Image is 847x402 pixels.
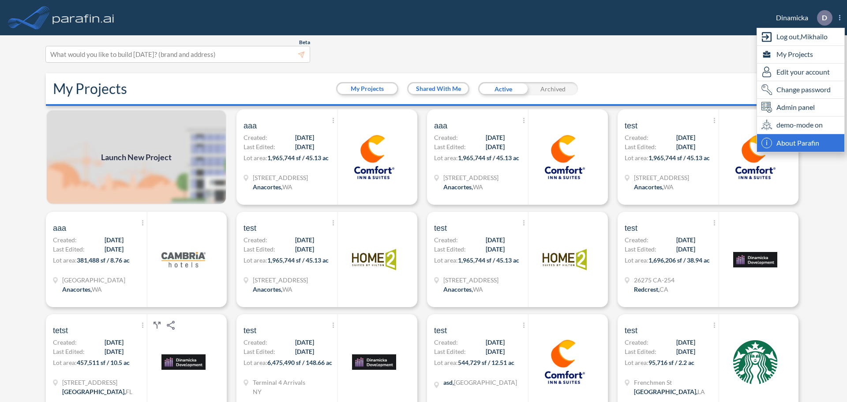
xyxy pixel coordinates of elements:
[299,39,310,46] span: Beta
[614,212,805,307] a: testCreated:[DATE]Last Edited:[DATE]Lot area:1,696,206 sf / 38.94 ac26275 CA-254Redcrest,CAlogo
[434,235,458,244] span: Created:
[733,340,777,384] img: logo
[77,359,130,366] span: 457,511 sf / 10.5 ac
[253,182,292,192] div: Anacortes, WA
[443,286,473,293] span: Anacortes ,
[676,244,695,254] span: [DATE]
[757,64,844,81] div: Edit user
[295,142,314,151] span: [DATE]
[443,379,454,386] span: asd ,
[676,142,695,151] span: [DATE]
[244,223,256,233] span: test
[77,256,130,264] span: 381,488 sf / 8.76 ac
[443,275,498,285] span: 5614 Ferry Terminal Rd
[337,83,397,94] button: My Projects
[244,256,267,264] span: Lot area:
[62,387,132,396] div: Lake Buena Vista, FL
[776,120,823,130] span: demo-mode on
[101,151,172,163] span: Launch New Project
[434,256,458,264] span: Lot area:
[486,235,505,244] span: [DATE]
[62,285,102,294] div: Anacortes, WA
[486,133,505,142] span: [DATE]
[634,173,689,182] span: 5614 Ferry Terminal Rd
[244,244,275,254] span: Last Edited:
[458,154,519,162] span: 1,965,744 sf / 45.13 ac
[443,183,473,191] span: Anacortes ,
[625,133,648,142] span: Created:
[434,338,458,347] span: Created:
[53,256,77,264] span: Lot area:
[253,285,292,294] div: Anacortes, WA
[434,120,447,131] span: aaa
[92,286,102,293] span: WA
[423,109,614,205] a: aaaCreated:[DATE]Last Edited:[DATE]Lot area:1,965,744 sf / 45.13 ac[STREET_ADDRESS]Anacortes,WAlogo
[625,235,648,244] span: Created:
[244,142,275,151] span: Last Edited:
[423,212,614,307] a: testCreated:[DATE]Last Edited:[DATE]Lot area:1,965,744 sf / 45.13 ac[STREET_ADDRESS]Anacortes,WAlogo
[543,135,587,179] img: logo
[267,359,332,366] span: 6,475,490 sf / 148.66 ac
[46,109,227,205] a: Launch New Project
[62,388,126,395] span: [GEOGRAPHIC_DATA] ,
[634,286,660,293] span: Redcrest ,
[282,286,292,293] span: WA
[434,359,458,366] span: Lot area:
[648,154,710,162] span: 1,965,744 sf / 45.13 ac
[434,133,458,142] span: Created:
[776,138,819,148] span: About Parafin
[478,82,528,95] div: Active
[352,340,396,384] img: logo
[53,223,66,233] span: aaa
[443,285,483,294] div: Anacortes, WA
[761,138,772,148] span: i
[244,359,267,366] span: Lot area:
[486,142,505,151] span: [DATE]
[625,359,648,366] span: Lot area:
[676,235,695,244] span: [DATE]
[733,237,777,282] img: logo
[648,256,710,264] span: 1,696,206 sf / 38.94 ac
[676,133,695,142] span: [DATE]
[282,183,292,191] span: WA
[776,67,830,77] span: Edit your account
[776,31,828,42] span: Log out, Mikhailo
[295,133,314,142] span: [DATE]
[161,340,206,384] img: logo
[53,325,68,336] span: tetst
[53,235,77,244] span: Created:
[660,286,668,293] span: CA
[46,109,227,205] img: add
[648,359,694,366] span: 95,716 sf / 2.2 ac
[634,387,705,396] div: New Orleans, LA
[126,388,132,395] span: FL
[267,154,329,162] span: 1,965,744 sf / 45.13 ac
[51,9,116,26] img: logo
[625,142,656,151] span: Last Edited:
[663,183,674,191] span: WA
[443,173,498,182] span: 5614 Ferry Terminal Rd
[253,388,262,395] span: NY
[676,347,695,356] span: [DATE]
[295,347,314,356] span: [DATE]
[253,387,262,396] div: NY
[352,237,396,282] img: logo
[528,82,578,95] div: Archived
[244,347,275,356] span: Last Edited:
[625,256,648,264] span: Lot area:
[486,347,505,356] span: [DATE]
[443,378,517,387] div: asd, TX
[161,237,206,282] img: logo
[634,285,668,294] div: Redcrest, CA
[42,212,233,307] a: aaaCreated:[DATE]Last Edited:[DATE]Lot area:381,488 sf / 8.76 ac[GEOGRAPHIC_DATA]Anacortes,WAlogo
[53,244,85,254] span: Last Edited:
[763,10,840,26] div: Dinamicka
[253,378,305,387] span: Terminal 4 Arrivals
[105,235,124,244] span: [DATE]
[105,347,124,356] span: [DATE]
[244,235,267,244] span: Created:
[733,135,777,179] img: logo
[486,338,505,347] span: [DATE]
[295,338,314,347] span: [DATE]
[295,235,314,244] span: [DATE]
